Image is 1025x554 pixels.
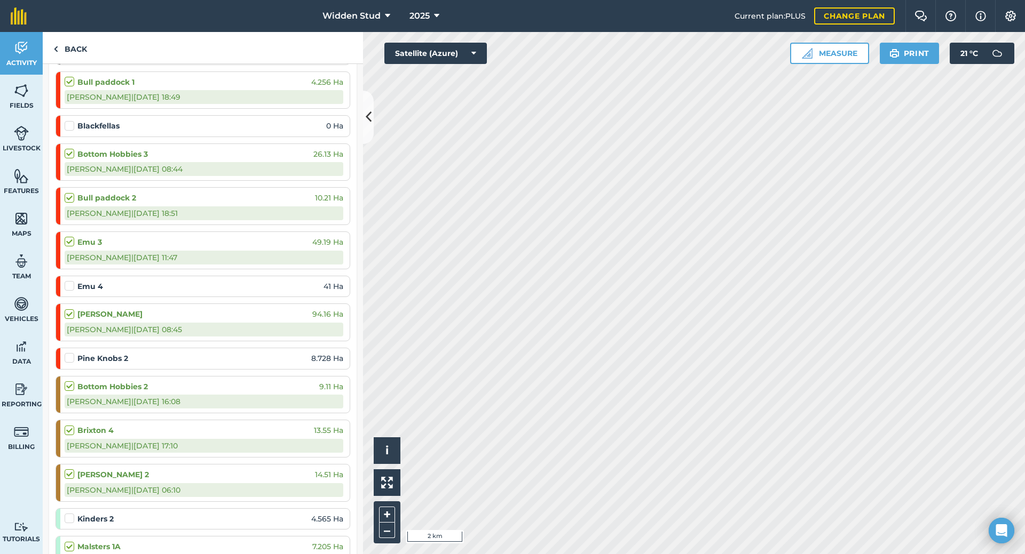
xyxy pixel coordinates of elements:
[14,168,29,184] img: svg+xml;base64,PHN2ZyB4bWxucz0iaHR0cDovL3d3dy53My5vcmcvMjAwMC9zdmciIHdpZHRoPSI1NiIgaGVpZ2h0PSI2MC...
[53,43,58,55] img: svg+xml;base64,PHN2ZyB4bWxucz0iaHR0cDovL3d3dy53My5vcmcvMjAwMC9zdmciIHdpZHRoPSI5IiBoZWlnaHQ9IjI0Ii...
[14,125,29,141] img: svg+xml;base64,PD94bWwgdmVyc2lvbj0iMS4wIiBlbmNvZGluZz0idXRmLTgiPz4KPCEtLSBHZW5lcmF0b3I6IEFkb2JlIE...
[379,507,395,523] button: +
[77,469,149,480] strong: [PERSON_NAME] 2
[77,76,135,88] strong: Bull paddock 1
[975,10,986,22] img: svg+xml;base64,PHN2ZyB4bWxucz0iaHR0cDovL3d3dy53My5vcmcvMjAwMC9zdmciIHdpZHRoPSIxNyIgaGVpZ2h0PSIxNy...
[311,513,343,525] span: 4.565 Ha
[960,43,978,64] span: 21 ° C
[77,541,121,552] strong: Malsters 1A
[814,7,895,25] a: Change plan
[314,424,343,436] span: 13.55 Ha
[14,339,29,355] img: svg+xml;base64,PD94bWwgdmVyc2lvbj0iMS4wIiBlbmNvZGluZz0idXRmLTgiPz4KPCEtLSBHZW5lcmF0b3I6IEFkb2JlIE...
[14,381,29,397] img: svg+xml;base64,PD94bWwgdmVyc2lvbj0iMS4wIiBlbmNvZGluZz0idXRmLTgiPz4KPCEtLSBHZW5lcmF0b3I6IEFkb2JlIE...
[77,381,148,392] strong: Bottom Hobbies 2
[312,541,343,552] span: 7.205 Ha
[77,424,114,436] strong: Brixton 4
[1004,11,1017,21] img: A cog icon
[989,518,1014,543] div: Open Intercom Messenger
[65,323,343,336] div: [PERSON_NAME] | [DATE] 08:45
[14,522,29,532] img: svg+xml;base64,PD94bWwgdmVyc2lvbj0iMS4wIiBlbmNvZGluZz0idXRmLTgiPz4KPCEtLSBHZW5lcmF0b3I6IEFkb2JlIE...
[311,352,343,364] span: 8.728 Ha
[324,280,343,292] span: 41 Ha
[313,148,343,160] span: 26.13 Ha
[311,76,343,88] span: 4.256 Ha
[802,48,813,59] img: Ruler icon
[409,10,430,22] span: 2025
[312,236,343,248] span: 49.19 Ha
[77,352,128,364] strong: Pine Knobs 2
[385,444,389,457] span: i
[950,43,1014,64] button: 21 °C
[77,280,103,292] strong: Emu 4
[987,43,1008,64] img: svg+xml;base64,PD94bWwgdmVyc2lvbj0iMS4wIiBlbmNvZGluZz0idXRmLTgiPz4KPCEtLSBHZW5lcmF0b3I6IEFkb2JlIE...
[77,236,102,248] strong: Emu 3
[77,120,120,132] strong: Blackfellas
[790,43,869,64] button: Measure
[65,483,343,497] div: [PERSON_NAME] | [DATE] 06:10
[77,308,143,320] strong: [PERSON_NAME]
[322,10,381,22] span: Widden Stud
[14,40,29,56] img: svg+xml;base64,PD94bWwgdmVyc2lvbj0iMS4wIiBlbmNvZGluZz0idXRmLTgiPz4KPCEtLSBHZW5lcmF0b3I6IEFkb2JlIE...
[65,206,343,220] div: [PERSON_NAME] | [DATE] 18:51
[880,43,940,64] button: Print
[14,296,29,312] img: svg+xml;base64,PD94bWwgdmVyc2lvbj0iMS4wIiBlbmNvZGluZz0idXRmLTgiPz4KPCEtLSBHZW5lcmF0b3I6IEFkb2JlIE...
[14,83,29,99] img: svg+xml;base64,PHN2ZyB4bWxucz0iaHR0cDovL3d3dy53My5vcmcvMjAwMC9zdmciIHdpZHRoPSI1NiIgaGVpZ2h0PSI2MC...
[14,211,29,227] img: svg+xml;base64,PHN2ZyB4bWxucz0iaHR0cDovL3d3dy53My5vcmcvMjAwMC9zdmciIHdpZHRoPSI1NiIgaGVpZ2h0PSI2MC...
[14,424,29,440] img: svg+xml;base64,PD94bWwgdmVyc2lvbj0iMS4wIiBlbmNvZGluZz0idXRmLTgiPz4KPCEtLSBHZW5lcmF0b3I6IEFkb2JlIE...
[65,251,343,264] div: [PERSON_NAME] | [DATE] 11:47
[735,10,806,22] span: Current plan : PLUS
[77,148,148,160] strong: Bottom Hobbies 3
[14,253,29,269] img: svg+xml;base64,PD94bWwgdmVyc2lvbj0iMS4wIiBlbmNvZGluZz0idXRmLTgiPz4KPCEtLSBHZW5lcmF0b3I6IEFkb2JlIE...
[315,192,343,204] span: 10.21 Ha
[65,439,343,453] div: [PERSON_NAME] | [DATE] 17:10
[65,395,343,408] div: [PERSON_NAME] | [DATE] 16:08
[65,90,343,104] div: [PERSON_NAME] | [DATE] 18:49
[326,120,343,132] span: 0 Ha
[889,47,900,60] img: svg+xml;base64,PHN2ZyB4bWxucz0iaHR0cDovL3d3dy53My5vcmcvMjAwMC9zdmciIHdpZHRoPSIxOSIgaGVpZ2h0PSIyNC...
[312,308,343,320] span: 94.16 Ha
[379,523,395,538] button: –
[315,469,343,480] span: 14.51 Ha
[77,513,114,525] strong: Kinders 2
[914,11,927,21] img: Two speech bubbles overlapping with the left bubble in the forefront
[944,11,957,21] img: A question mark icon
[43,32,98,63] a: Back
[65,162,343,176] div: [PERSON_NAME] | [DATE] 08:44
[381,477,393,488] img: Four arrows, one pointing top left, one top right, one bottom right and the last bottom left
[374,437,400,464] button: i
[11,7,27,25] img: fieldmargin Logo
[77,192,136,204] strong: Bull paddock 2
[384,43,487,64] button: Satellite (Azure)
[319,381,343,392] span: 9.11 Ha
